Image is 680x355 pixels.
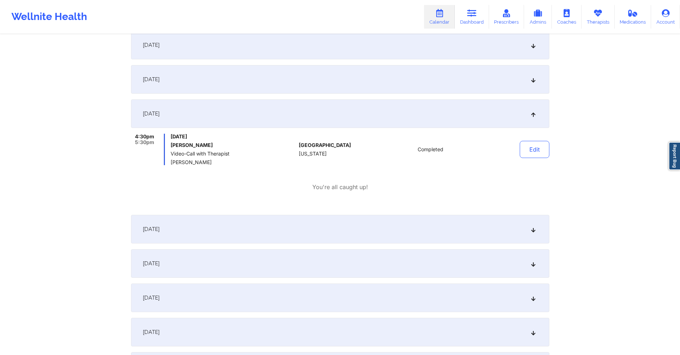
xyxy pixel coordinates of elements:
p: You're all caught up! [312,183,368,191]
span: [GEOGRAPHIC_DATA] [299,142,351,148]
a: Medications [615,5,651,29]
span: Video-Call with Therapist [171,151,296,157]
span: [PERSON_NAME] [171,159,296,165]
span: [DATE] [143,41,160,49]
span: Completed [418,147,443,152]
span: [DATE] [143,260,160,267]
a: Prescribers [489,5,524,29]
span: 4:30pm [135,134,154,139]
span: [DATE] [143,76,160,83]
a: Account [651,5,680,29]
span: [DATE] [143,329,160,336]
a: Admins [524,5,552,29]
a: Coaches [552,5,581,29]
span: [DATE] [143,294,160,301]
span: [DATE] [143,110,160,117]
h6: [PERSON_NAME] [171,142,296,148]
span: [US_STATE] [299,151,327,157]
a: Dashboard [455,5,489,29]
button: Edit [520,141,549,158]
span: [DATE] [143,226,160,233]
span: 5:30pm [135,139,154,145]
a: Report Bug [669,142,680,170]
span: [DATE] [171,134,296,139]
a: Calendar [424,5,455,29]
a: Therapists [581,5,615,29]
